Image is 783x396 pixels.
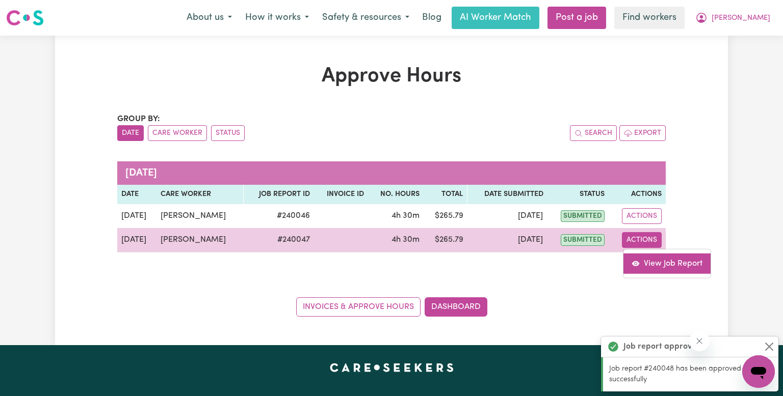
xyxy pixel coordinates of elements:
[689,331,710,351] iframe: Close message
[391,212,420,220] span: 4 hours 30 minutes
[244,185,314,204] th: Job Report ID
[623,341,701,353] strong: Job report approved
[6,6,44,30] a: Careseekers logo
[622,208,662,224] button: Actions
[117,161,666,185] caption: [DATE]
[368,185,424,204] th: No. Hours
[244,204,314,228] td: # 240046
[391,236,420,244] span: 4 hours 30 minutes
[570,125,617,141] button: Search
[117,185,156,204] th: Date
[314,185,368,204] th: Invoice ID
[117,125,144,141] button: sort invoices by date
[117,64,666,89] h1: Approve Hours
[117,204,156,228] td: [DATE]
[623,253,711,273] a: View job report 240047
[712,13,770,24] span: [PERSON_NAME]
[561,210,605,222] span: submitted
[180,7,239,29] button: About us
[244,228,314,252] td: # 240047
[561,234,605,246] span: submitted
[330,363,454,372] a: Careseekers home page
[425,297,487,317] a: Dashboard
[424,228,467,252] td: $ 265.79
[742,355,775,388] iframe: Button to launch messaging window
[452,7,539,29] a: AI Worker Match
[156,204,244,228] td: [PERSON_NAME]
[547,185,609,204] th: Status
[316,7,416,29] button: Safety & resources
[6,7,62,15] span: Need any help?
[6,9,44,27] img: Careseekers logo
[117,115,160,123] span: Group by:
[296,297,421,317] a: Invoices & Approve Hours
[609,185,666,204] th: Actions
[424,204,467,228] td: $ 265.79
[619,125,666,141] button: Export
[156,228,244,252] td: [PERSON_NAME]
[424,185,467,204] th: Total
[156,185,244,204] th: Care worker
[547,7,606,29] a: Post a job
[211,125,245,141] button: sort invoices by paid status
[416,7,448,29] a: Blog
[609,363,772,385] p: Job report #240048 has been approved successfully
[623,248,711,278] div: Actions
[467,228,547,252] td: [DATE]
[622,232,662,248] button: Actions
[117,228,156,252] td: [DATE]
[467,204,547,228] td: [DATE]
[689,7,777,29] button: My Account
[239,7,316,29] button: How it works
[148,125,207,141] button: sort invoices by care worker
[467,185,547,204] th: Date Submitted
[614,7,685,29] a: Find workers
